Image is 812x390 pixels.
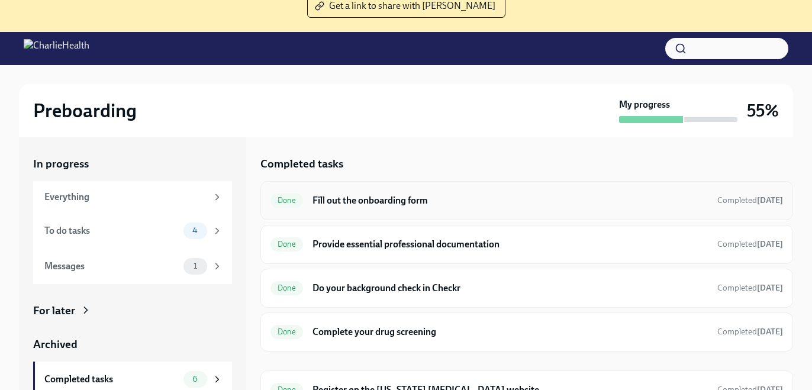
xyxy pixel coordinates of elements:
span: Done [270,283,303,292]
img: CharlieHealth [24,39,89,58]
a: DoneComplete your drug screeningCompleted[DATE] [270,323,783,341]
span: October 14th, 2025 16:24 [717,282,783,294]
span: 4 [185,226,205,235]
span: October 14th, 2025 16:35 [717,326,783,337]
span: Done [270,196,303,205]
a: Archived [33,337,232,352]
a: To do tasks4 [33,213,232,249]
span: Done [270,327,303,336]
strong: My progress [619,98,670,111]
div: Everything [44,191,207,204]
a: In progress [33,156,232,172]
span: 1 [186,262,204,270]
strong: [DATE] [757,327,783,337]
strong: [DATE] [757,239,783,249]
span: Completed [717,283,783,293]
div: Completed tasks [44,373,179,386]
span: 6 [185,375,205,383]
strong: [DATE] [757,283,783,293]
a: DoneFill out the onboarding formCompleted[DATE] [270,191,783,210]
strong: [DATE] [757,195,783,205]
span: October 14th, 2025 16:23 [717,238,783,250]
h5: Completed tasks [260,156,343,172]
h6: Fill out the onboarding form [312,194,708,207]
h6: Do your background check in Checkr [312,282,708,295]
a: For later [33,303,232,318]
h3: 55% [747,100,779,121]
a: DoneProvide essential professional documentationCompleted[DATE] [270,235,783,254]
div: To do tasks [44,224,179,237]
div: Messages [44,260,179,273]
span: Done [270,240,303,249]
a: Messages1 [33,249,232,284]
a: DoneDo your background check in CheckrCompleted[DATE] [270,279,783,298]
a: Everything [33,181,232,213]
span: Completed [717,195,783,205]
div: For later [33,303,75,318]
span: Completed [717,239,783,249]
span: Completed [717,327,783,337]
h6: Provide essential professional documentation [312,238,708,251]
h6: Complete your drug screening [312,325,708,339]
h2: Preboarding [33,99,137,123]
span: October 14th, 2025 15:19 [717,195,783,206]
